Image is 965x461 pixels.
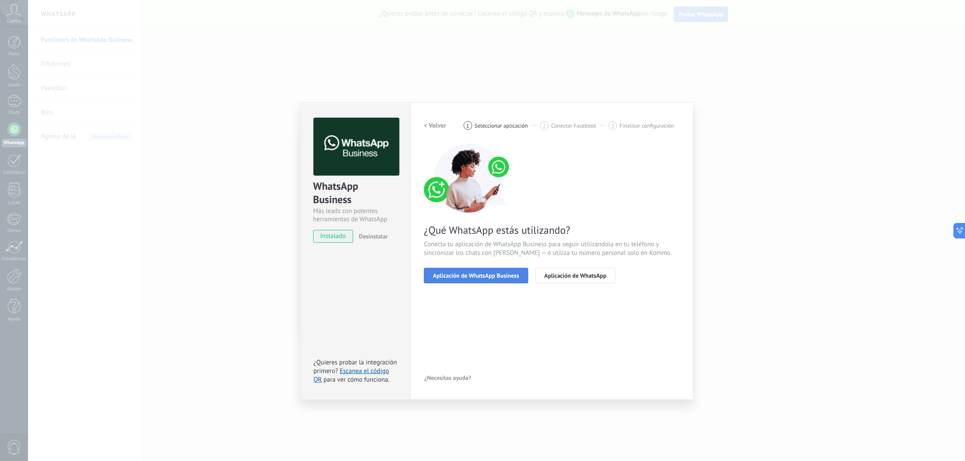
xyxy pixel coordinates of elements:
[313,367,389,384] a: Escanea el código QR
[313,179,398,207] div: WhatsApp Business
[544,273,606,279] span: Aplicación de WhatsApp
[424,375,471,381] span: ¿Necesitas ayuda?
[424,268,528,283] button: Aplicación de WhatsApp Business
[466,122,469,129] span: 1
[535,268,615,283] button: Aplicación de WhatsApp
[359,232,388,240] span: Desinstalar
[424,371,472,384] button: ¿Necesitas ayuda?
[475,122,528,129] span: Seleccionar aplicación
[424,144,514,213] img: connect number
[424,240,680,257] span: Conecta tu aplicación de WhatsApp Business para seguir utilizándola en tu teléfono y sincronizar ...
[313,230,353,243] span: instalado
[355,230,388,243] button: Desinstalar
[543,122,546,129] span: 2
[313,358,397,375] span: ¿Quieres probar la integración primero?
[424,223,680,237] span: ¿Qué WhatsApp estás utilizando?
[424,122,446,130] h2: < Volver
[424,118,446,133] button: < Volver
[551,122,596,129] span: Conectar Facebook
[620,122,674,129] span: Finalizar configuración
[313,118,399,176] img: logo_main.png
[323,376,389,384] span: para ver cómo funciona.
[611,122,614,129] span: 3
[313,207,398,223] div: Más leads con potentes herramientas de WhatsApp
[433,273,519,279] span: Aplicación de WhatsApp Business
